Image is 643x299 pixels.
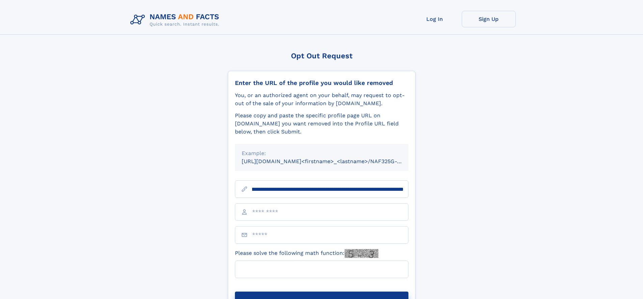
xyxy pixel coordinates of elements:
[235,112,408,136] div: Please copy and paste the specific profile page URL on [DOMAIN_NAME] you want removed into the Pr...
[242,158,421,165] small: [URL][DOMAIN_NAME]<firstname>_<lastname>/NAF325G-xxxxxxxx
[408,11,462,27] a: Log In
[235,249,378,258] label: Please solve the following math function:
[228,52,416,60] div: Opt Out Request
[128,11,225,29] img: Logo Names and Facts
[235,79,408,87] div: Enter the URL of the profile you would like removed
[462,11,516,27] a: Sign Up
[235,91,408,108] div: You, or an authorized agent on your behalf, may request to opt-out of the sale of your informatio...
[242,149,402,157] div: Example:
